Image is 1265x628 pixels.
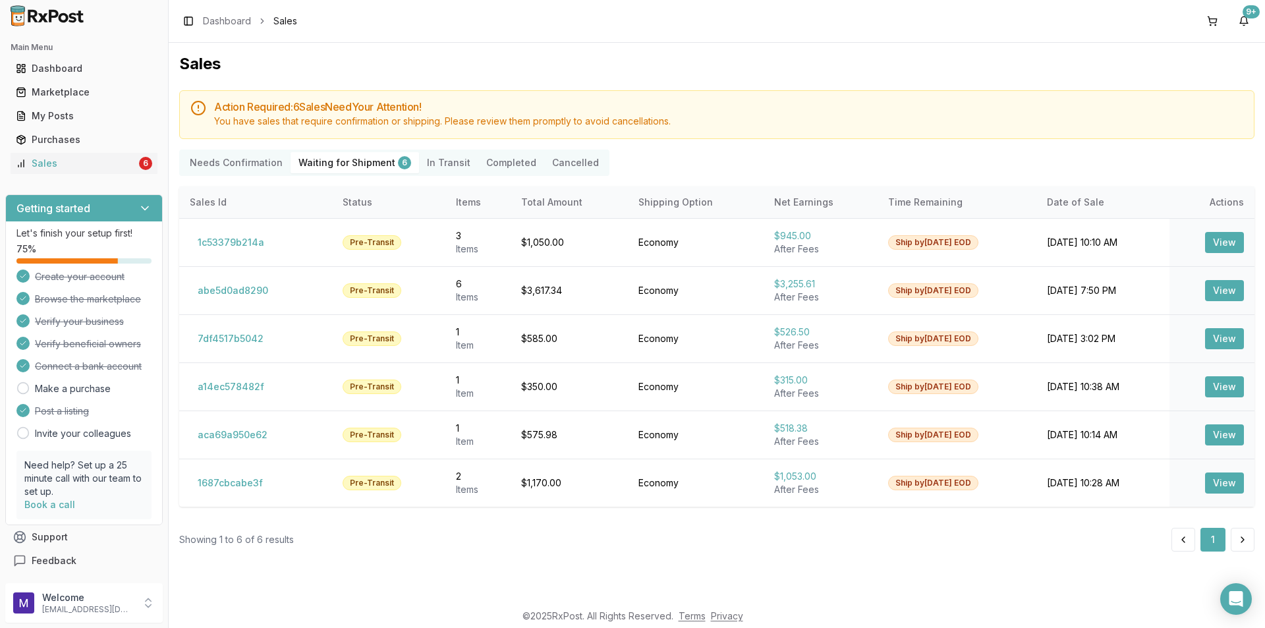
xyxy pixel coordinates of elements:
div: 2 [456,470,501,483]
button: View [1205,232,1244,253]
div: 1 [456,422,501,435]
div: [DATE] 3:02 PM [1047,332,1159,345]
div: [DATE] 10:14 AM [1047,428,1159,442]
span: Connect a bank account [35,360,142,373]
div: Item s [456,243,501,256]
th: Date of Sale [1036,186,1169,218]
span: 75 % [16,243,36,256]
a: Purchases [11,128,157,152]
button: View [1205,280,1244,301]
span: Verify beneficial owners [35,337,141,351]
div: Marketplace [16,86,152,99]
h1: Sales [179,53,1254,74]
span: Feedback [32,554,76,567]
h3: Getting started [16,200,90,216]
div: Showing 1 to 6 of 6 results [179,533,294,546]
div: Open Intercom Messenger [1220,583,1252,615]
p: Let's finish your setup first! [16,227,152,240]
div: Economy [638,284,753,297]
div: [DATE] 7:50 PM [1047,284,1159,297]
div: 6 [456,277,501,291]
a: Sales6 [11,152,157,175]
nav: breadcrumb [203,14,297,28]
span: Sales [273,14,297,28]
p: Need help? Set up a 25 minute call with our team to set up. [24,459,144,498]
span: Browse the marketplace [35,293,141,306]
button: View [1205,472,1244,494]
div: You have sales that require confirmation or shipping. Please review them promptly to avoid cancel... [214,115,1243,128]
button: a14ec578482f [190,376,272,397]
button: Dashboard [5,58,163,79]
th: Actions [1169,186,1254,218]
button: Cancelled [544,152,607,173]
button: Marketplace [5,82,163,103]
div: 1 [456,374,501,387]
button: Purchases [5,129,163,150]
span: Post a listing [35,405,89,418]
div: After Fees [774,339,867,352]
button: Completed [478,152,544,173]
button: View [1205,376,1244,397]
div: Economy [638,476,753,490]
h2: Main Menu [11,42,157,53]
a: Marketplace [11,80,157,104]
th: Total Amount [511,186,628,218]
div: Ship by [DATE] EOD [888,476,978,490]
div: Pre-Transit [343,476,401,490]
a: My Posts [11,104,157,128]
th: Shipping Option [628,186,764,218]
img: User avatar [13,592,34,614]
button: View [1205,328,1244,349]
div: Ship by [DATE] EOD [888,380,978,394]
button: Support [5,525,163,549]
div: Purchases [16,133,152,146]
button: aca69a950e62 [190,424,275,445]
div: $3,617.34 [521,284,617,297]
div: Item s [456,483,501,496]
div: Economy [638,428,753,442]
div: After Fees [774,291,867,304]
div: After Fees [774,387,867,400]
div: Item s [456,291,501,304]
div: Pre-Transit [343,283,401,298]
button: Needs Confirmation [182,152,291,173]
div: After Fees [774,435,867,448]
button: 1c53379b214a [190,232,272,253]
th: Time Remaining [878,186,1036,218]
a: Invite your colleagues [35,427,131,440]
div: Sales [16,157,136,170]
div: Item [456,387,501,400]
div: My Posts [16,109,152,123]
button: abe5d0ad8290 [190,280,276,301]
button: In Transit [419,152,478,173]
div: Item [456,435,501,448]
a: Make a purchase [35,382,111,395]
div: Item [456,339,501,352]
button: View [1205,424,1244,445]
a: Dashboard [11,57,157,80]
div: 6 [139,157,152,170]
button: Sales6 [5,153,163,174]
div: Economy [638,380,753,393]
div: Ship by [DATE] EOD [888,235,978,250]
a: Terms [679,610,706,621]
div: 9+ [1243,5,1260,18]
div: Pre-Transit [343,235,401,250]
div: [DATE] 10:38 AM [1047,380,1159,393]
div: $575.98 [521,428,617,442]
button: 7df4517b5042 [190,328,271,349]
span: Create your account [35,270,125,283]
div: Dashboard [16,62,152,75]
th: Status [332,186,445,218]
div: 6 [398,156,411,169]
th: Sales Id [179,186,332,218]
div: [DATE] 10:28 AM [1047,476,1159,490]
div: $518.38 [774,422,867,435]
button: 1687cbcabe3f [190,472,271,494]
div: $1,053.00 [774,470,867,483]
div: $585.00 [521,332,617,345]
span: Verify your business [35,315,124,328]
a: Book a call [24,499,75,510]
th: Items [445,186,511,218]
img: RxPost Logo [5,5,90,26]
